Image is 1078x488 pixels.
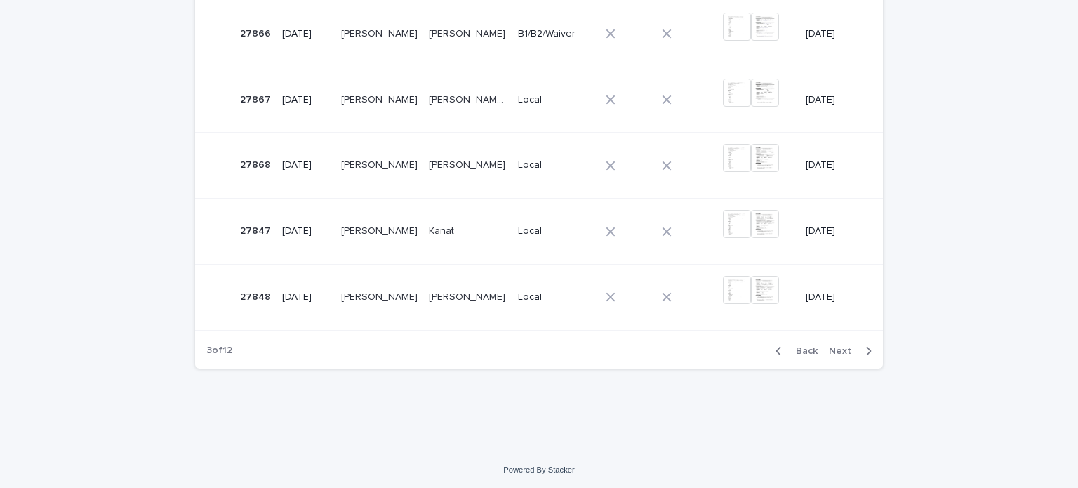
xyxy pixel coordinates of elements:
p: [DATE] [282,159,330,171]
p: Local [518,225,594,237]
p: [DATE] [806,28,860,40]
p: Local [518,291,594,303]
p: Local [518,159,594,171]
p: [DATE] [282,94,330,106]
p: [DATE] [806,159,860,171]
p: Local [518,94,594,106]
p: [DATE] [806,225,860,237]
button: Next [823,345,883,357]
span: Back [787,346,818,356]
tr: 2784727847 [DATE][PERSON_NAME][PERSON_NAME] KanatKanat Local[DATE] [195,199,883,265]
p: [DATE] [282,225,330,237]
p: Martinez Afanador [341,91,420,106]
p: [PERSON_NAME] [429,289,508,303]
tr: 2786627866 [DATE][PERSON_NAME][PERSON_NAME] [PERSON_NAME][PERSON_NAME] B1/B2/Waiver[DATE] [195,1,883,67]
p: B1/B2/Waiver [518,28,594,40]
tr: 2784827848 [DATE][PERSON_NAME][PERSON_NAME] [PERSON_NAME][PERSON_NAME] Local[DATE] [195,264,883,330]
p: [DATE] [282,291,330,303]
tr: 2786827868 [DATE][PERSON_NAME][PERSON_NAME] [PERSON_NAME][PERSON_NAME] Local[DATE] [195,133,883,199]
p: [DATE] [806,94,860,106]
p: 27866 [240,25,274,40]
p: 3 of 12 [195,334,244,368]
a: Powered By Stacker [503,466,574,474]
p: 27867 [240,91,274,106]
p: Martinez Afanador [341,157,420,171]
p: 27868 [240,157,274,171]
p: [PERSON_NAME] [341,25,420,40]
p: [PERSON_NAME] [341,289,420,303]
p: [PERSON_NAME] [429,157,508,171]
p: 27847 [240,223,274,237]
p: [PERSON_NAME] [341,223,420,237]
p: [PERSON_NAME] [429,25,508,40]
span: Next [829,346,860,356]
tr: 2786727867 [DATE][PERSON_NAME][PERSON_NAME] [PERSON_NAME] De [DEMOGRAPHIC_DATA] De [GEOGRAPHIC_DA... [195,67,883,133]
p: 27848 [240,289,274,303]
p: Juliannys De Jesus De Los Angeles [429,91,510,106]
p: [DATE] [806,291,860,303]
button: Back [764,345,823,357]
p: Kanat [429,223,457,237]
p: [DATE] [282,28,330,40]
